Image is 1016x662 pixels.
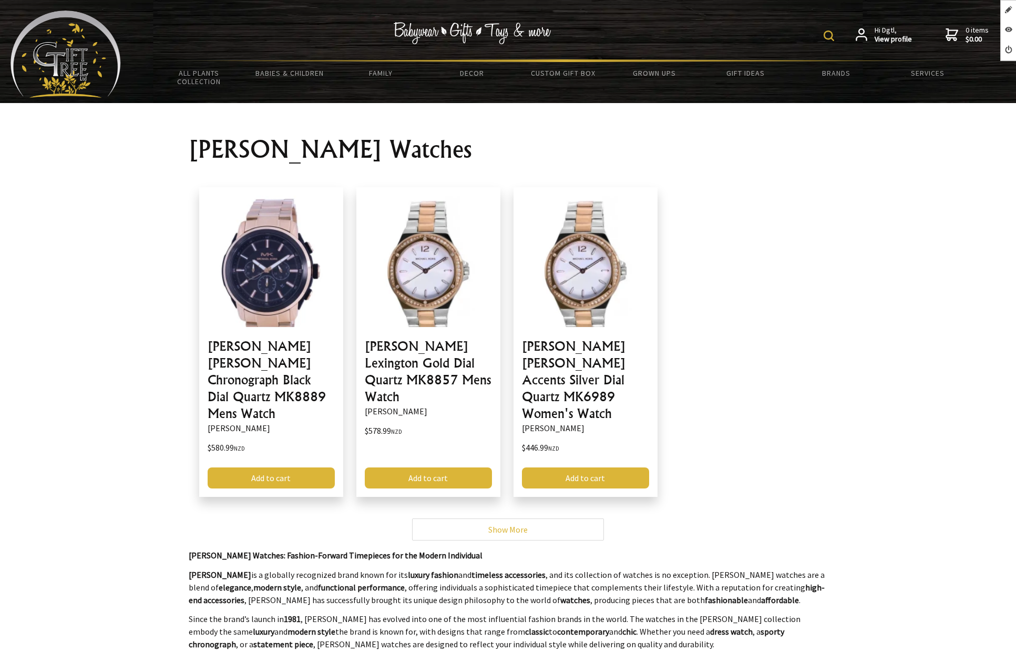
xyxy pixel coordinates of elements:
[824,30,834,41] img: product search
[609,62,700,84] a: Grown Ups
[710,626,753,637] strong: dress watch
[189,626,784,649] strong: sporty chronograph
[856,26,912,44] a: Hi Dgtl,View profile
[189,613,828,650] p: Since the brand’s launch in , [PERSON_NAME] has evolved into one of the most influential fashion ...
[705,595,748,605] strong: fashionable
[557,626,609,637] strong: contemporary
[560,595,590,605] strong: watches
[318,582,405,593] strong: functional performance
[426,62,517,84] a: Decor
[522,467,649,488] a: Add to cart
[288,626,335,637] strong: modern style
[219,582,251,593] strong: elegance
[394,22,551,44] img: Babywear - Gifts - Toys & more
[525,626,549,637] strong: classic
[761,595,799,605] strong: affordable
[11,11,121,98] img: Babyware - Gifts - Toys and more...
[284,614,301,624] strong: 1981
[253,582,301,593] strong: modern style
[966,35,989,44] strong: $0.00
[946,26,989,44] a: 0 items$0.00
[875,35,912,44] strong: View profile
[253,639,313,649] strong: statement piece
[189,137,828,162] h1: [PERSON_NAME] Watches
[622,626,637,637] strong: chic
[791,62,882,84] a: Brands
[518,62,609,84] a: Custom Gift Box
[471,569,546,580] strong: timeless accessories
[335,62,426,84] a: Family
[875,26,912,44] span: Hi Dgtl,
[153,62,244,93] a: All Plants Collection
[700,62,791,84] a: Gift Ideas
[966,25,989,44] span: 0 items
[208,467,335,488] a: Add to cart
[408,569,458,580] strong: luxury fashion
[189,568,828,606] p: is a globally recognized brand known for its and , and its collection of watches is no exception....
[253,626,274,637] strong: luxury
[882,62,973,84] a: Services
[189,550,483,561] strong: [PERSON_NAME] Watches: Fashion-Forward Timepieces for the Modern Individual
[365,467,492,488] a: Add to cart
[412,518,604,541] a: Show More
[189,569,251,580] strong: [PERSON_NAME]
[244,62,335,84] a: Babies & Children
[189,582,825,605] strong: high-end accessories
